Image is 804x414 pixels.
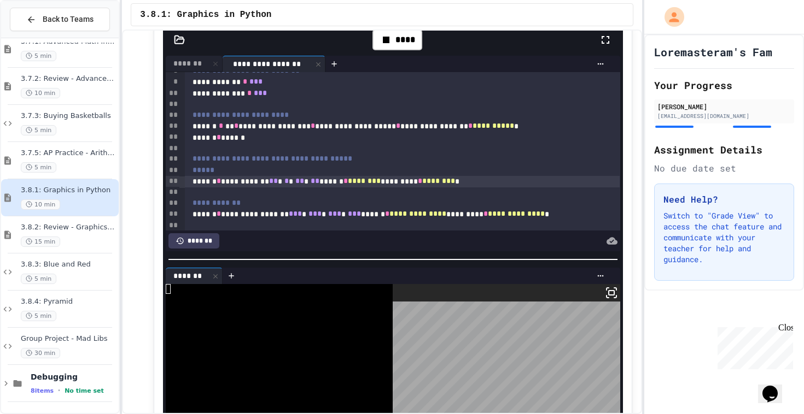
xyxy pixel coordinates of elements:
span: Group Project - Mad Libs [21,334,116,344]
div: [PERSON_NAME] [657,102,791,111]
span: 3.7.5: AP Practice - Arithmetic Operators [21,149,116,158]
iframe: chat widget [758,370,793,403]
span: 15 min [21,236,60,247]
span: 3.7.3: Buying Basketballs [21,111,116,121]
div: No due date set [654,162,794,175]
span: 5 min [21,125,56,135]
span: • [58,386,60,395]
div: Chat with us now!Close [4,4,75,69]
iframe: chat widget [713,323,793,369]
span: 10 min [21,88,60,98]
span: 30 min [21,348,60,358]
span: 3.7.2: Review - Advanced Math in Python [21,74,116,84]
span: Back to Teams [43,14,94,25]
span: 5 min [21,274,56,284]
span: 3.8.1: Graphics in Python [21,186,116,195]
span: 5 min [21,51,56,61]
span: Debugging [31,372,116,382]
span: 3.8.4: Pyramid [21,297,116,306]
h2: Assignment Details [654,142,794,157]
span: No time set [65,387,104,394]
span: 5 min [21,162,56,173]
span: 5 min [21,311,56,321]
span: 8 items [31,387,54,394]
button: Back to Teams [10,8,110,31]
h2: Your Progress [654,78,794,93]
span: 3.8.3: Blue and Red [21,260,116,269]
h3: Need Help? [663,193,785,206]
span: 3.8.1: Graphics in Python [140,8,271,21]
div: [EMAIL_ADDRESS][DOMAIN_NAME] [657,112,791,120]
h1: Loremasteram's Fam [654,44,772,60]
p: Switch to "Grade View" to access the chat feature and communicate with your teacher for help and ... [663,210,785,265]
span: 10 min [21,199,60,210]
span: 3.8.2: Review - Graphics in Python [21,223,116,232]
div: My Account [653,4,687,29]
